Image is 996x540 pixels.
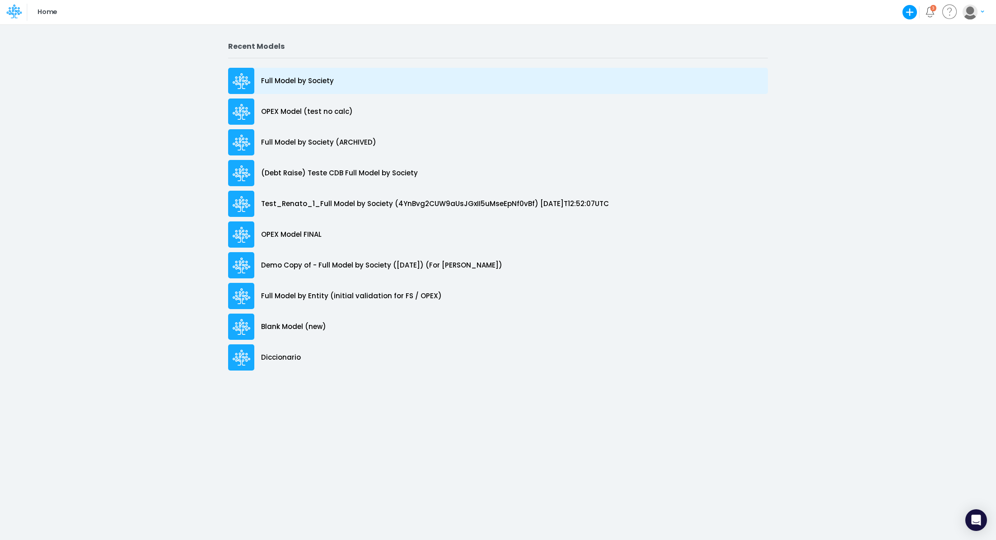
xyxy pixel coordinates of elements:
a: Diccionario [228,342,768,373]
p: (Debt Raise) Teste CDB Full Model by Society [261,168,418,178]
a: (Debt Raise) Teste CDB Full Model by Society [228,158,768,188]
p: Demo Copy of - Full Model by Society ([DATE]) (For [PERSON_NAME]) [261,260,502,271]
p: Full Model by Society (ARCHIVED) [261,137,376,148]
p: Blank Model (new) [261,322,326,332]
a: Full Model by Society (ARCHIVED) [228,127,768,158]
a: Test_Renato_1_Full Model by Society (4YnBvg2CUW9aUsJGxII5uMseEpNf0vBf) [DATE]T12:52:07UTC [228,188,768,219]
p: OPEX Model FINAL [261,230,322,240]
a: Blank Model (new) [228,311,768,342]
a: Notifications [925,7,935,17]
p: Test_Renato_1_Full Model by Society (4YnBvg2CUW9aUsJGxII5uMseEpNf0vBf) [DATE]T12:52:07UTC [261,199,609,209]
p: OPEX Model (test no calc) [261,107,353,117]
a: Full Model by Society [228,66,768,96]
p: Diccionario [261,352,301,363]
a: OPEX Model FINAL [228,219,768,250]
h2: Recent Models [228,42,768,51]
a: Demo Copy of - Full Model by Society ([DATE]) (For [PERSON_NAME]) [228,250,768,281]
p: Home [37,7,57,17]
p: Full Model by Entity (initial validation for FS / OPEX) [261,291,442,301]
p: Full Model by Society [261,76,334,86]
a: Full Model by Entity (initial validation for FS / OPEX) [228,281,768,311]
div: Open Intercom Messenger [965,509,987,531]
a: OPEX Model (test no calc) [228,96,768,127]
div: 3 unread items [932,6,935,10]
